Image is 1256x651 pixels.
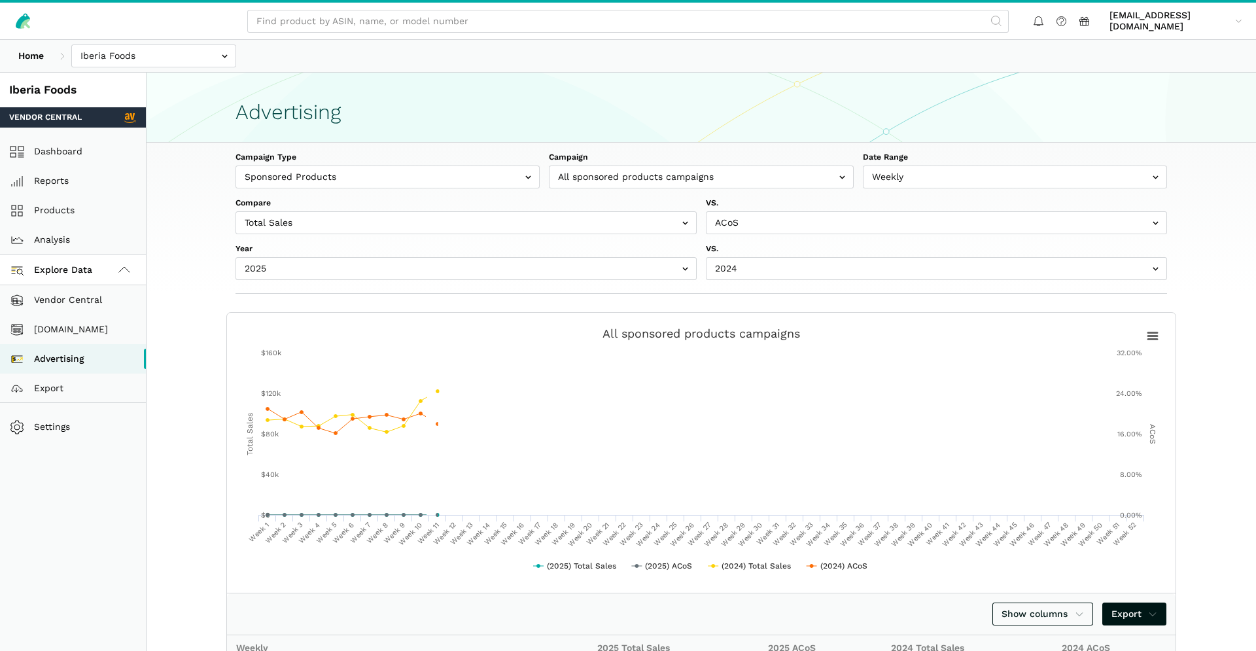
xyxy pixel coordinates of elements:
text: 16.00% [1117,430,1142,438]
tspan: Week 44 [974,521,1002,548]
tspan: Week 17 [517,521,543,547]
tspan: Week 9 [382,521,406,545]
text: 24.00% [1116,389,1142,398]
text: $120k [261,389,281,398]
tspan: Week 35 [822,521,849,548]
text: $80k [261,430,279,438]
tspan: Week 45 [992,521,1019,548]
tspan: Week 14 [465,521,491,547]
tspan: Week 7 [349,521,373,545]
text: $160k [261,349,281,357]
tspan: Week 24 [635,521,662,548]
span: Export [1111,607,1158,621]
tspan: Week 26 [669,521,696,548]
tspan: Week 47 [1026,521,1053,548]
span: Vendor Central [9,112,82,124]
tspan: Week 42 [941,521,968,548]
tspan: Week 15 [483,521,509,547]
tspan: Week 22 [601,521,628,548]
tspan: Week 38 [873,521,900,548]
a: Home [9,44,53,67]
a: Show columns [992,603,1093,625]
text: 32.00% [1117,349,1142,357]
tspan: Week 5 [315,521,339,545]
tspan: Week 46 [1008,521,1036,548]
tspan: Week 11 [416,521,441,546]
text: 8.00% [1120,470,1142,479]
label: Year [235,243,697,255]
tspan: Week 29 [720,521,747,548]
tspan: Week 25 [652,521,679,548]
input: 2024 [706,257,1167,280]
tspan: Week 6 [331,521,355,545]
input: Sponsored Products [235,166,540,188]
input: Find product by ASIN, name, or model number [247,10,1009,33]
tspan: Week 28 [703,521,730,548]
tspan: Week 40 [906,521,933,548]
tspan: (2024) Total Sales [722,561,791,571]
input: Total Sales [235,211,697,234]
tspan: (2025) ACoS [645,561,692,571]
label: Compare [235,198,697,209]
div: Iberia Foods [9,82,137,98]
input: 2025 [235,257,697,280]
tspan: Week 2 [264,521,288,545]
label: VS. [706,198,1167,209]
tspan: Week 41 [924,521,951,547]
tspan: Week 31 [755,521,781,547]
text: $0 [261,511,270,519]
tspan: Week 4 [297,521,321,545]
tspan: Week 13 [449,521,475,547]
tspan: Week 37 [856,521,883,548]
tspan: Week 48 [1042,521,1070,548]
tspan: Week 50 [1077,521,1104,548]
tspan: Week 3 [281,521,305,545]
a: Export [1102,603,1167,625]
tspan: Week 23 [618,521,645,548]
input: ACoS [706,211,1167,234]
tspan: (2024) ACoS [820,561,867,571]
tspan: Week 32 [771,521,798,548]
tspan: (2025) Total Sales [547,561,616,571]
tspan: Week 36 [839,521,866,548]
tspan: Week 49 [1059,521,1087,548]
label: Campaign [549,152,853,164]
tspan: All sponsored products campaigns [602,326,800,340]
tspan: Week 1 [247,521,270,544]
tspan: Week 51 [1095,521,1121,547]
tspan: ACoS [1148,424,1157,444]
span: Explore Data [14,262,92,278]
text: $40k [261,470,279,479]
tspan: Week 18 [533,521,559,547]
a: [EMAIL_ADDRESS][DOMAIN_NAME] [1105,7,1247,35]
h1: Advertising [235,101,1167,124]
tspan: Week 39 [890,521,917,548]
text: 0.00% [1120,511,1142,519]
span: Show columns [1002,607,1084,621]
tspan: Week 33 [788,521,815,548]
tspan: Week 21 [585,521,611,547]
tspan: Week 8 [365,521,389,545]
tspan: Total Sales [245,413,254,455]
tspan: Week 27 [686,521,713,548]
tspan: Week 34 [805,521,832,548]
tspan: Week 30 [737,521,764,548]
span: [EMAIL_ADDRESS][DOMAIN_NAME] [1109,10,1230,33]
tspan: Week 10 [397,521,423,547]
label: Date Range [863,152,1167,164]
tspan: Week 19 [550,521,576,547]
tspan: Week 43 [958,521,985,548]
tspan: Week 12 [432,521,458,547]
tspan: Week 16 [499,521,525,547]
label: VS. [706,243,1167,255]
input: Iberia Foods [71,44,236,67]
tspan: Week 52 [1111,521,1138,548]
input: All sponsored products campaigns [549,166,853,188]
label: Campaign Type [235,152,540,164]
input: Weekly [863,166,1167,188]
tspan: Week 20 [567,521,594,548]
